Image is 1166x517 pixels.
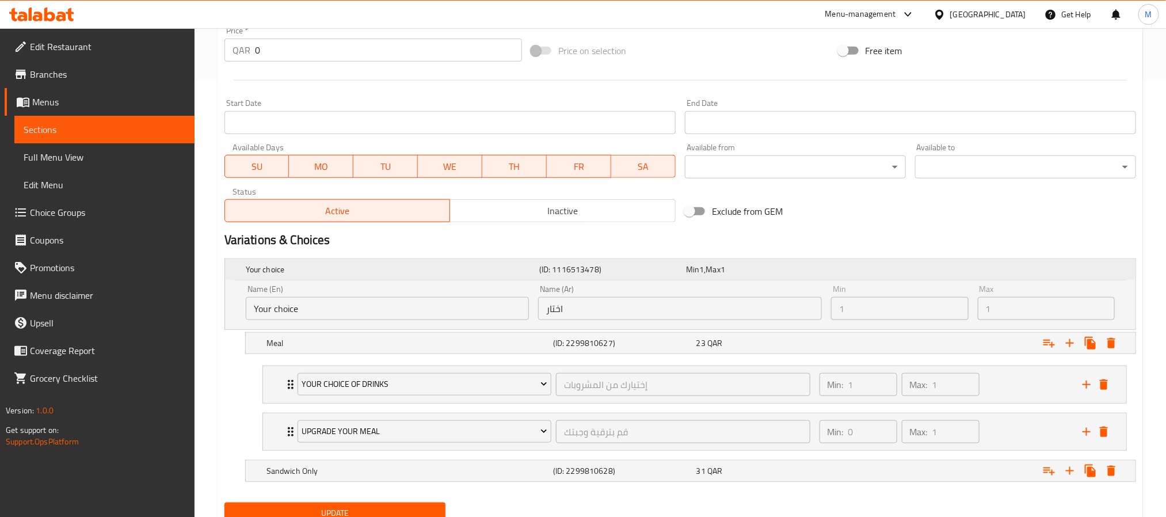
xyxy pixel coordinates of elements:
[30,316,185,330] span: Upsell
[298,420,551,443] button: Upgrade Your Meal
[233,43,250,57] p: QAR
[1095,376,1112,393] button: delete
[1039,333,1060,353] button: Add choice group
[253,408,1136,455] li: Expand
[482,155,547,178] button: TH
[828,378,844,391] p: Min:
[866,44,902,58] span: Free item
[418,155,482,178] button: WE
[5,33,195,60] a: Edit Restaurant
[707,463,722,478] span: QAR
[224,231,1136,249] h2: Variations & Choices
[255,39,522,62] input: Please enter price
[825,7,896,21] div: Menu-management
[712,204,783,218] span: Exclude from GEM
[5,226,195,254] a: Coupons
[553,337,692,349] h5: (ID: 2299810627)
[246,333,1135,353] div: Expand
[685,155,906,178] div: ​
[538,297,822,320] input: Enter name Ar
[707,336,722,351] span: QAR
[30,344,185,358] span: Coverage Report
[36,403,54,418] span: 1.0.0
[1060,333,1080,353] button: Add new choice
[24,150,185,164] span: Full Menu View
[1060,461,1080,481] button: Add new choice
[30,261,185,275] span: Promotions
[230,158,285,175] span: SU
[551,158,607,175] span: FR
[225,259,1135,280] div: Expand
[686,264,828,275] div: ,
[5,282,195,309] a: Menu disclaimer
[5,60,195,88] a: Branches
[302,377,547,391] span: Your Choice Of Drinks
[246,461,1135,481] div: Expand
[721,262,725,277] span: 1
[449,199,676,222] button: Inactive
[358,158,413,175] span: TU
[487,158,542,175] span: TH
[910,378,928,391] p: Max:
[5,337,195,364] a: Coverage Report
[558,44,626,58] span: Price on selection
[828,425,844,439] p: Min:
[24,178,185,192] span: Edit Menu
[611,155,676,178] button: SA
[910,425,928,439] p: Max:
[32,95,185,109] span: Menus
[263,413,1126,450] div: Expand
[1101,333,1122,353] button: Delete Meal
[253,361,1136,408] li: Expand
[6,403,34,418] span: Version:
[5,254,195,282] a: Promotions
[915,155,1136,178] div: ​
[699,262,704,277] span: 1
[5,309,195,337] a: Upsell
[224,155,289,178] button: SU
[30,206,185,219] span: Choice Groups
[686,262,699,277] span: Min
[24,123,185,136] span: Sections
[6,423,59,438] span: Get support on:
[1101,461,1122,481] button: Delete Sandwich Only
[30,40,185,54] span: Edit Restaurant
[30,371,185,385] span: Grocery Checklist
[353,155,418,178] button: TU
[553,465,692,477] h5: (ID: 2299810628)
[1078,423,1095,440] button: add
[455,203,671,219] span: Inactive
[230,203,446,219] span: Active
[14,143,195,171] a: Full Menu View
[5,88,195,116] a: Menus
[1078,376,1095,393] button: add
[1080,461,1101,481] button: Clone new choice
[263,366,1126,403] div: Expand
[5,199,195,226] a: Choice Groups
[6,434,79,449] a: Support.OpsPlatform
[14,116,195,143] a: Sections
[422,158,478,175] span: WE
[1145,8,1152,21] span: M
[696,463,706,478] span: 31
[289,155,353,178] button: MO
[950,8,1026,21] div: [GEOGRAPHIC_DATA]
[14,171,195,199] a: Edit Menu
[224,199,451,222] button: Active
[294,158,349,175] span: MO
[1080,333,1101,353] button: Clone new choice
[1039,461,1060,481] button: Add choice group
[266,465,548,477] h5: Sandwich Only
[298,373,551,396] button: Your Choice Of Drinks
[5,364,195,392] a: Grocery Checklist
[30,67,185,81] span: Branches
[696,336,706,351] span: 23
[302,424,547,439] span: Upgrade Your Meal
[1095,423,1112,440] button: delete
[706,262,721,277] span: Max
[30,288,185,302] span: Menu disclaimer
[266,337,548,349] h5: Meal
[539,264,681,275] h5: (ID: 1116513478)
[246,297,529,320] input: Enter name En
[547,155,611,178] button: FR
